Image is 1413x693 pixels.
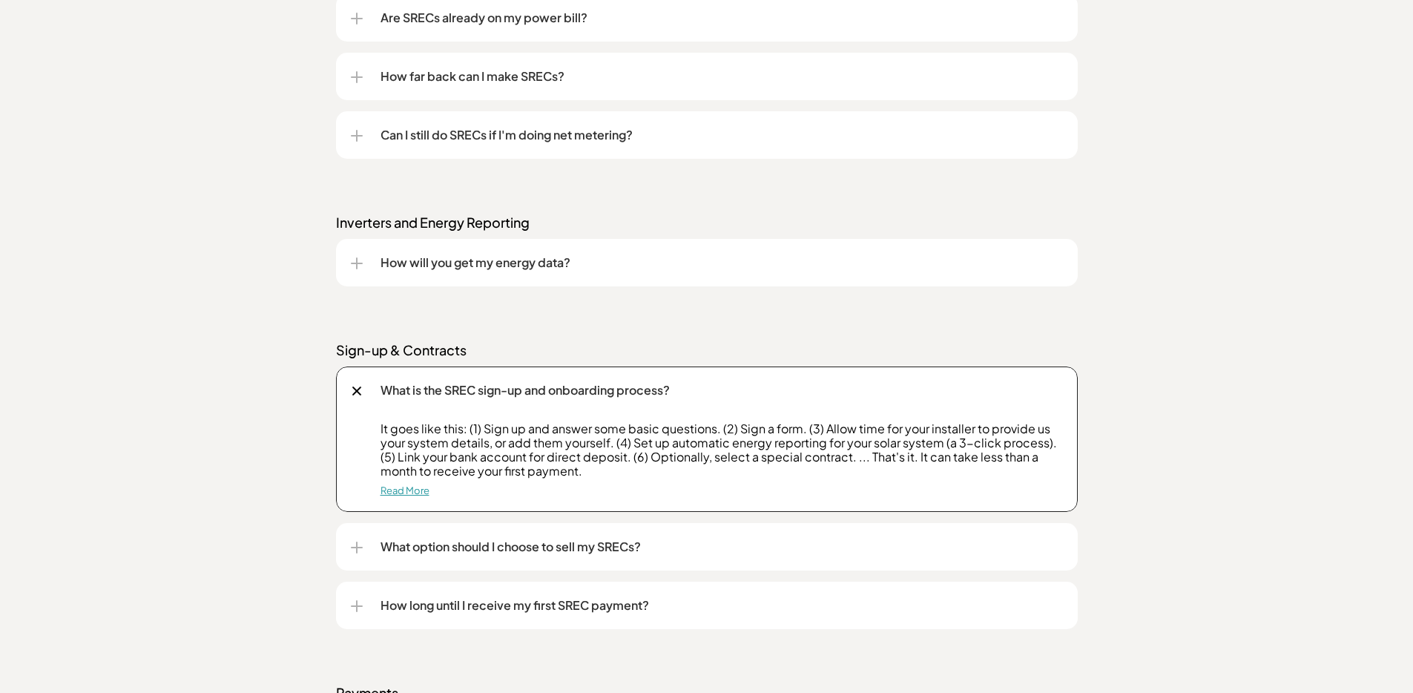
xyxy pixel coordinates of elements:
[381,254,1063,272] p: How will you get my energy data?
[381,421,1063,479] p: It goes like this: (1) Sign up and answer some basic questions. (2) Sign a form. (3) Allow time f...
[381,126,1063,144] p: Can I still do SRECs if I'm doing net metering?
[381,68,1063,85] p: How far back can I make SRECs?
[381,381,1063,399] p: What is the SREC sign-up and onboarding process?
[381,597,1063,614] p: How long until I receive my first SREC payment?
[336,341,1078,359] p: Sign-up & Contracts
[336,214,1078,231] p: Inverters and Energy Reporting
[381,538,1063,556] p: What option should I choose to sell my SRECs?
[381,485,429,496] a: Read More
[381,9,1063,27] p: Are SRECs already on my power bill?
